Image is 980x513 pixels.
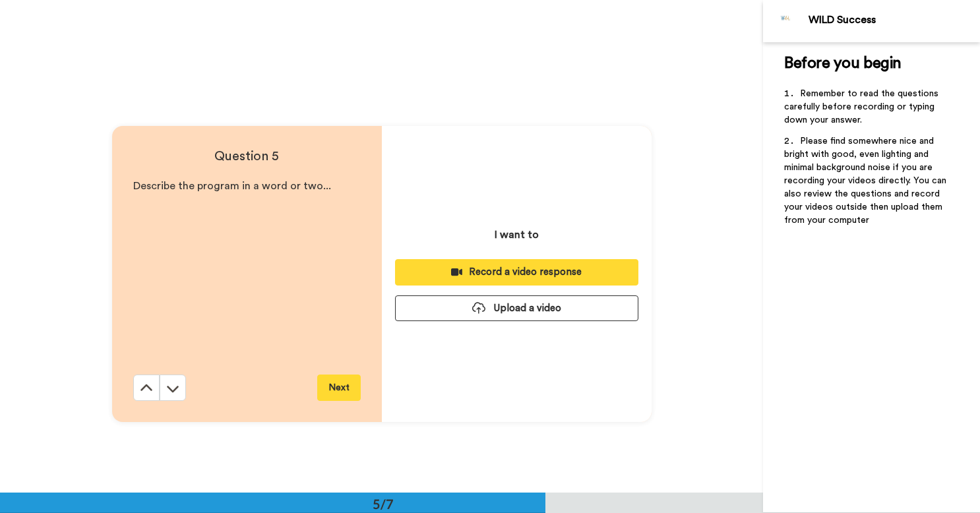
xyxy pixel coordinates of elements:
span: Before you begin [784,55,901,71]
button: Next [317,375,361,401]
span: Please find somewhere nice and bright with good, even lighting and minimal background noise if yo... [784,136,949,225]
span: Remember to read the questions carefully before recording or typing down your answer. [784,89,941,125]
div: WILD Success [809,14,979,26]
h4: Question 5 [133,147,361,166]
span: Describe the program in a word or two... [133,181,331,191]
img: Profile Image [770,5,802,37]
button: Upload a video [395,295,638,321]
p: I want to [495,227,539,243]
div: 5/7 [352,495,415,513]
button: Record a video response [395,259,638,285]
div: Record a video response [406,265,628,279]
